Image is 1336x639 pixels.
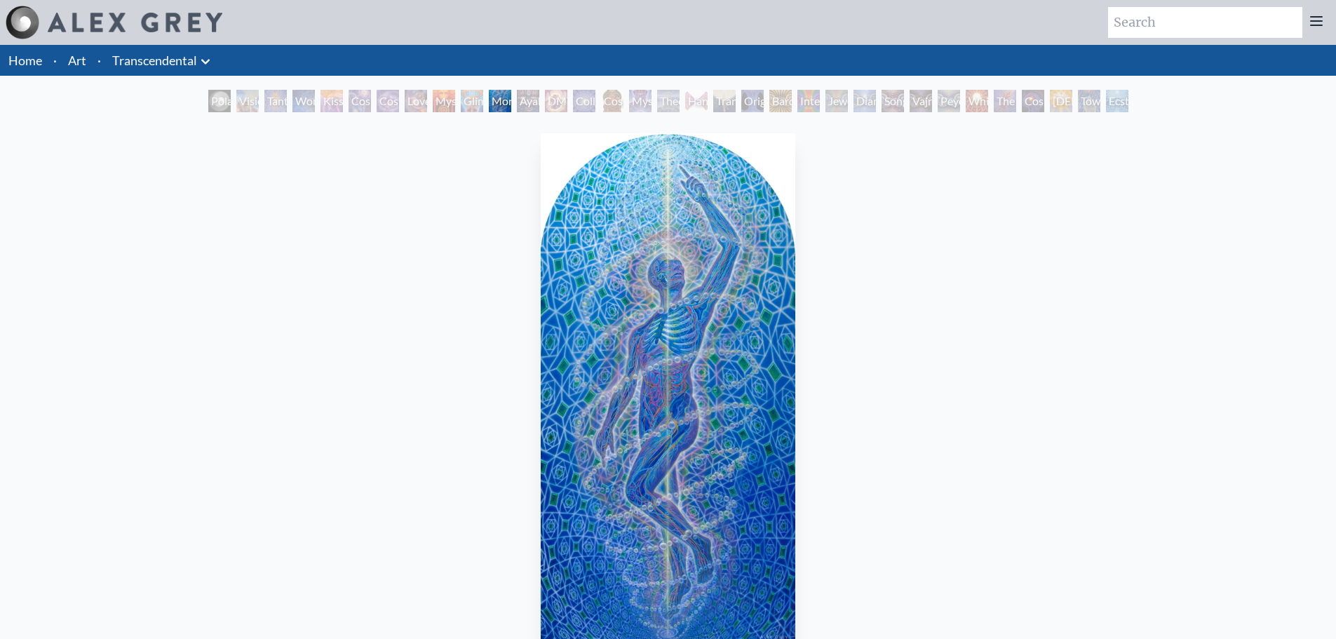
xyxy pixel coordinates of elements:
[713,90,736,112] div: Transfiguration
[264,90,287,112] div: Tantra
[349,90,371,112] div: Cosmic Creativity
[433,90,455,112] div: Mysteriosa 2
[938,90,960,112] div: Peyote Being
[769,90,792,112] div: Bardo Being
[910,90,932,112] div: Vajra Being
[1022,90,1044,112] div: Cosmic Consciousness
[825,90,848,112] div: Jewel Being
[405,90,427,112] div: Love is a Cosmic Force
[68,51,86,70] a: Art
[292,90,315,112] div: Wonder
[377,90,399,112] div: Cosmic Artist
[489,90,511,112] div: Monochord
[573,90,595,112] div: Collective Vision
[1106,90,1128,112] div: Ecstasy
[545,90,567,112] div: DMT - The Spirit Molecule
[1108,7,1302,38] input: Search
[236,90,259,112] div: Visionary Origin of Language
[882,90,904,112] div: Song of Vajra Being
[629,90,652,112] div: Mystic Eye
[517,90,539,112] div: Ayahuasca Visitation
[461,90,483,112] div: Glimpsing the Empyrean
[685,90,708,112] div: Hands that See
[853,90,876,112] div: Diamond Being
[601,90,623,112] div: Cosmic [DEMOGRAPHIC_DATA]
[8,53,42,68] a: Home
[48,45,62,76] li: ·
[208,90,231,112] div: Polar Unity Spiral
[994,90,1016,112] div: The Great Turn
[1078,90,1100,112] div: Toward the One
[92,45,107,76] li: ·
[112,51,197,70] a: Transcendental
[797,90,820,112] div: Interbeing
[1050,90,1072,112] div: [DEMOGRAPHIC_DATA]
[741,90,764,112] div: Original Face
[657,90,680,112] div: Theologue
[966,90,988,112] div: White Light
[320,90,343,112] div: Kiss of the [MEDICAL_DATA]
